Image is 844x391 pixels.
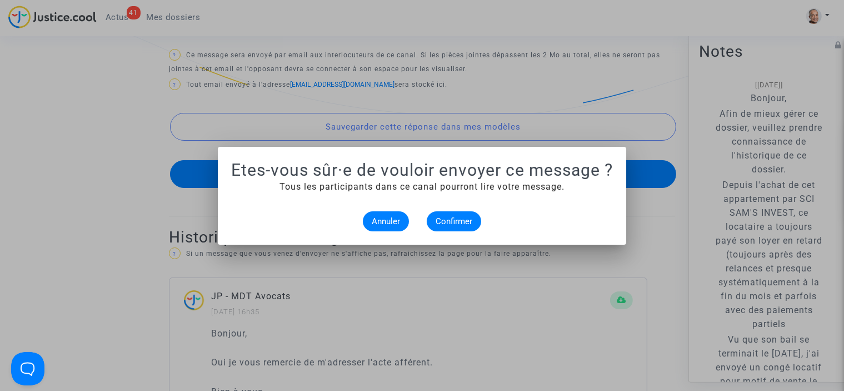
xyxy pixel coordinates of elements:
h1: Etes-vous sûr·e de vouloir envoyer ce message ? [231,160,613,180]
button: Confirmer [427,211,481,231]
span: Annuler [372,216,400,226]
button: Annuler [363,211,409,231]
iframe: Help Scout Beacon - Open [11,352,44,385]
span: Confirmer [436,216,472,226]
span: Tous les participants dans ce canal pourront lire votre message. [279,181,565,192]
